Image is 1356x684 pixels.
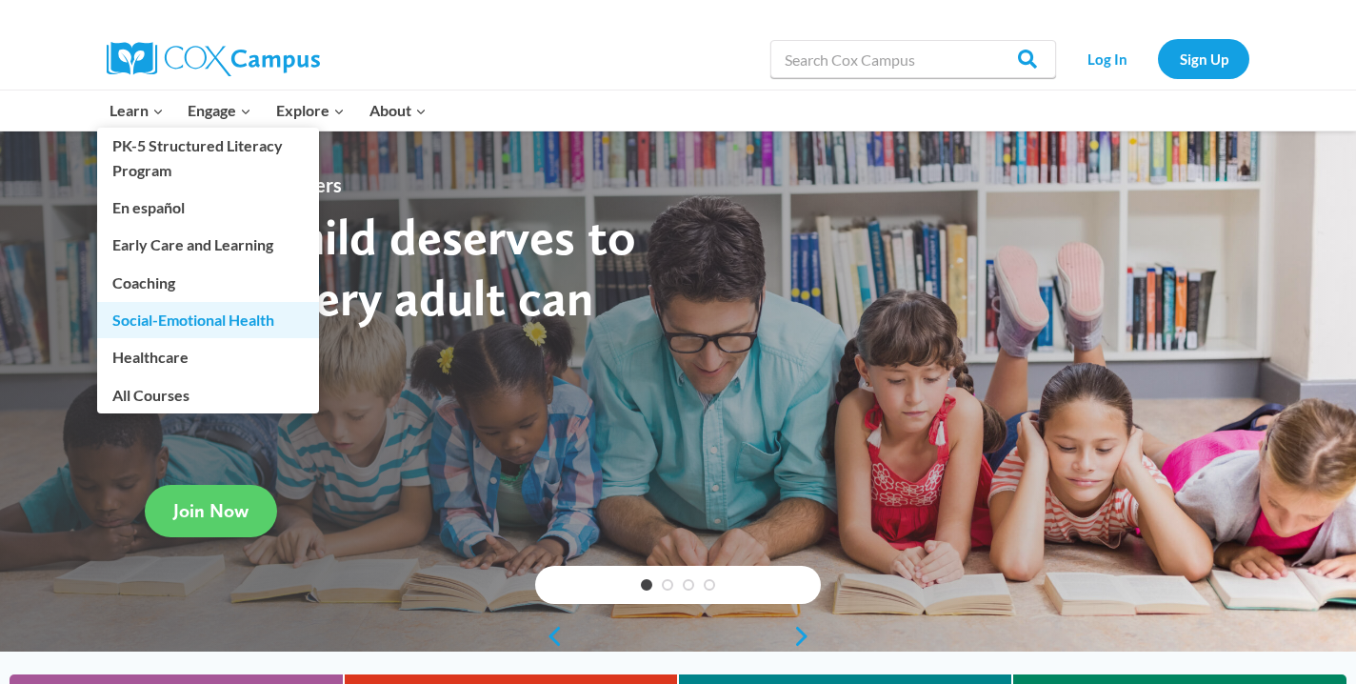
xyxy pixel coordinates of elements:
a: PK-5 Structured Literacy Program [97,128,319,189]
button: Child menu of About [357,91,439,131]
a: next [792,625,821,648]
input: Search Cox Campus [770,40,1056,78]
a: Join Now [145,485,277,537]
strong: Every child deserves to read. Every adult can help. [145,206,636,388]
a: 3 [683,579,694,591]
a: Healthcare [97,339,319,375]
button: Child menu of Engage [176,91,265,131]
a: Social-Emotional Health [97,302,319,338]
a: En español [97,190,319,226]
img: Cox Campus [107,42,320,76]
div: content slider buttons [535,617,821,655]
a: 2 [662,579,673,591]
span: Join Now [173,499,249,522]
button: Child menu of Learn [97,91,176,131]
a: Sign Up [1158,39,1249,78]
a: Coaching [97,264,319,300]
nav: Primary Navigation [97,91,438,131]
a: 4 [704,579,715,591]
nav: Secondary Navigation [1066,39,1249,78]
a: Early Care and Learning [97,227,319,263]
a: Log In [1066,39,1148,78]
a: All Courses [97,376,319,412]
button: Child menu of Explore [264,91,357,131]
a: previous [535,625,564,648]
a: 1 [641,579,652,591]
